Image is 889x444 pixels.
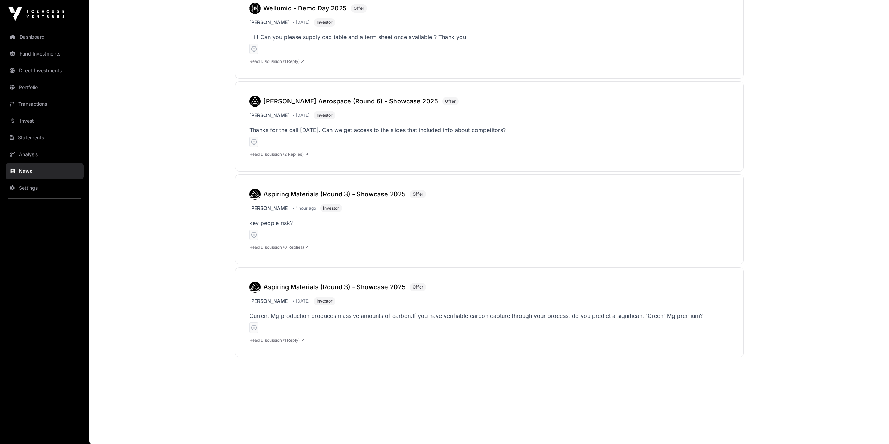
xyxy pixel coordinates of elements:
[292,298,309,304] span: • [DATE]
[6,163,84,179] a: News
[249,282,410,293] a: Aspiring Materials (Round 3) - Showcase 2025
[323,205,339,211] span: Investor
[292,112,309,118] span: • [DATE]
[249,125,729,135] p: Thanks for the call [DATE]. Can we get access to the slides that included info about competitors?
[249,282,261,293] img: Aspiring-Icon.svg
[249,59,304,64] a: Read Discussion (1 Reply)
[249,337,304,343] a: Read Discussion (1 Reply)
[249,3,261,14] img: Wellumio-Favicon.svg
[445,99,456,104] span: Offer
[263,96,438,106] h3: [PERSON_NAME] Aerospace (Round 6) - Showcase 2025
[263,3,347,13] h3: Wellumio - Demo Day 2025
[249,189,261,200] img: Aspiring-Icon.svg
[249,19,290,26] span: [PERSON_NAME]
[263,282,406,292] h3: Aspiring Materials (Round 3) - Showcase 2025
[249,205,290,212] span: [PERSON_NAME]
[249,96,261,107] img: Dawn-Icon.svg
[249,96,442,107] a: [PERSON_NAME] Aerospace (Round 6) - Showcase 2025
[354,6,364,11] span: Offer
[316,112,333,118] span: Investor
[249,298,290,305] span: [PERSON_NAME]
[6,180,84,196] a: Settings
[292,205,316,211] span: • 1 hour ago
[413,284,423,290] span: Offer
[292,20,309,25] span: • [DATE]
[6,113,84,129] a: Invest
[249,32,729,42] p: Hi ! Can you please supply cap table and a term sheet once available ? Thank you
[263,189,406,199] h3: Aspiring Materials (Round 3) - Showcase 2025
[249,218,729,228] p: key people risk?
[854,410,889,444] iframe: Chat Widget
[249,112,290,119] span: [PERSON_NAME]
[6,130,84,145] a: Statements
[6,29,84,45] a: Dashboard
[6,46,84,61] a: Fund Investments
[249,311,729,321] p: Current Mg production produces massive amounts of carbon.If you have verifiable carbon capture th...
[6,147,84,162] a: Analysis
[249,245,308,250] a: Read Discussion (0 Replies)
[316,20,333,25] span: Investor
[6,80,84,95] a: Portfolio
[316,298,333,304] span: Investor
[249,189,410,200] a: Aspiring Materials (Round 3) - Showcase 2025
[249,3,351,14] a: Wellumio - Demo Day 2025
[8,7,64,21] img: Icehouse Ventures Logo
[6,96,84,112] a: Transactions
[413,191,423,197] span: Offer
[6,63,84,78] a: Direct Investments
[249,152,308,157] a: Read Discussion (2 Replies)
